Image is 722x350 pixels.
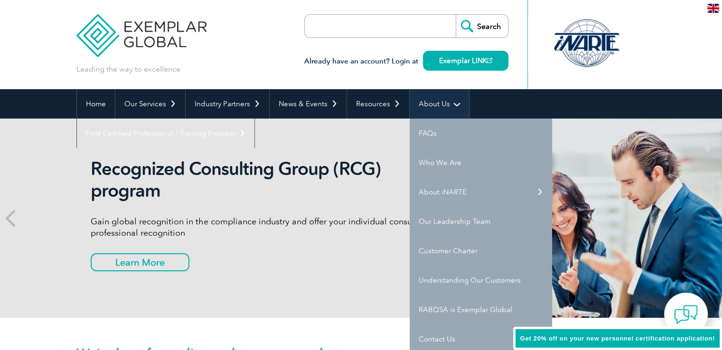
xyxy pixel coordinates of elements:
a: Our Leadership Team [410,207,552,236]
a: Customer Charter [410,236,552,266]
img: contact-chat.png [674,303,698,326]
h3: Already have an account? Login at [304,55,508,67]
span: Get 20% off on your new personnel certification application! [520,335,715,342]
a: Industry Partners [186,89,269,119]
h2: Recognized Consulting Group (RCG) program [91,158,447,202]
a: Learn More [91,253,189,271]
img: open_square.png [487,58,492,63]
a: News & Events [270,89,347,119]
img: en [707,4,719,13]
a: About Us [410,89,469,119]
a: Resources [347,89,409,119]
a: Find Certified Professional / Training Provider [77,119,254,148]
a: Home [77,89,115,119]
a: Who We Are [410,148,552,177]
a: Our Services [115,89,185,119]
a: Understanding Our Customers [410,266,552,295]
a: FAQs [410,119,552,148]
a: About iNARTE [410,177,552,207]
p: Leading the way to excellence [76,64,180,74]
p: Gain global recognition in the compliance industry and offer your individual consultants professi... [91,216,447,239]
a: Exemplar LINK [423,51,508,71]
a: RABQSA is Exemplar Global [410,295,552,324]
input: Search [456,15,508,37]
